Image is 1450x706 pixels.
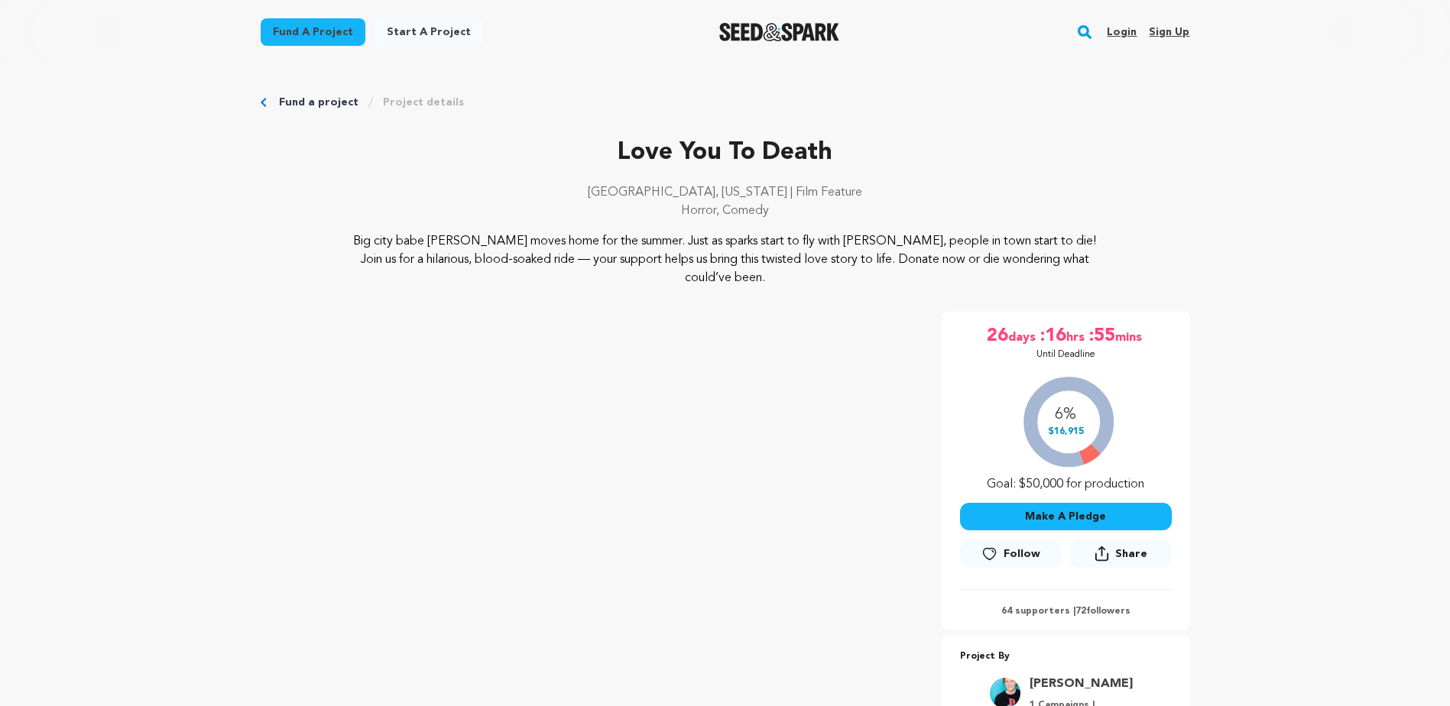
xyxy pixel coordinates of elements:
a: Follow [960,540,1061,568]
a: Start a project [375,18,483,46]
span: days [1008,324,1039,348]
p: [GEOGRAPHIC_DATA], [US_STATE] | Film Feature [261,183,1190,202]
span: 26 [987,324,1008,348]
span: mins [1115,324,1145,348]
span: :55 [1088,324,1115,348]
a: Fund a project [279,95,358,110]
span: 72 [1075,607,1086,616]
span: hrs [1066,324,1088,348]
div: Breadcrumb [261,95,1190,110]
a: Login [1107,20,1137,44]
p: 64 supporters | followers [960,605,1172,617]
a: Project details [383,95,464,110]
p: Project By [960,648,1172,666]
span: Follow [1004,546,1040,562]
button: Make A Pledge [960,503,1172,530]
p: Love You To Death [261,134,1190,171]
span: Share [1115,546,1147,562]
span: Share [1070,539,1171,574]
img: Seed&Spark Logo Dark Mode [719,23,839,41]
p: Horror, Comedy [261,202,1190,220]
a: Sign up [1149,20,1189,44]
p: Big city babe [PERSON_NAME] moves home for the summer. Just as sparks start to fly with [PERSON_N... [353,232,1097,287]
button: Share [1070,539,1171,568]
span: :16 [1039,324,1066,348]
a: Goto Lars Midthun profile [1030,675,1133,693]
a: Seed&Spark Homepage [719,23,839,41]
p: Until Deadline [1036,348,1095,361]
a: Fund a project [261,18,365,46]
